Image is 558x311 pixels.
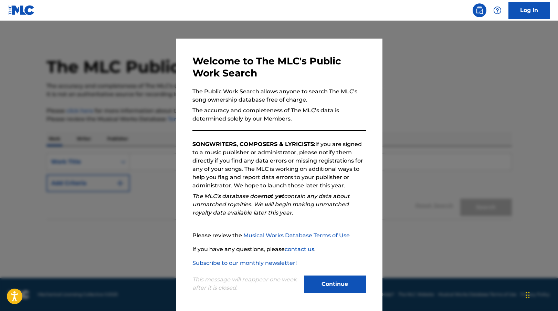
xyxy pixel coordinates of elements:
[526,285,530,305] div: Drag
[192,260,297,266] a: Subscribe to our monthly newsletter!
[524,278,558,311] iframe: Chat Widget
[285,246,314,252] a: contact us
[192,193,350,216] em: The MLC’s database does contain any data about unmatched royalties. We will begin making unmatche...
[493,6,502,14] img: help
[473,3,486,17] a: Public Search
[192,231,366,240] p: Please review the
[263,193,284,199] strong: not yet
[508,2,550,19] a: Log In
[192,141,315,147] strong: SONGWRITERS, COMPOSERS & LYRICISTS:
[192,87,366,104] p: The Public Work Search allows anyone to search The MLC’s song ownership database free of charge.
[192,245,366,253] p: If you have any questions, please .
[243,232,350,239] a: Musical Works Database Terms of Use
[192,140,366,190] p: If you are signed to a music publisher or administrator, please notify them directly if you find ...
[192,106,366,123] p: The accuracy and completeness of The MLC’s data is determined solely by our Members.
[192,276,300,292] p: This message will reappear one week after it is closed.
[491,3,504,17] div: Help
[192,55,366,79] h3: Welcome to The MLC's Public Work Search
[8,5,35,15] img: MLC Logo
[304,276,366,293] button: Continue
[475,6,484,14] img: search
